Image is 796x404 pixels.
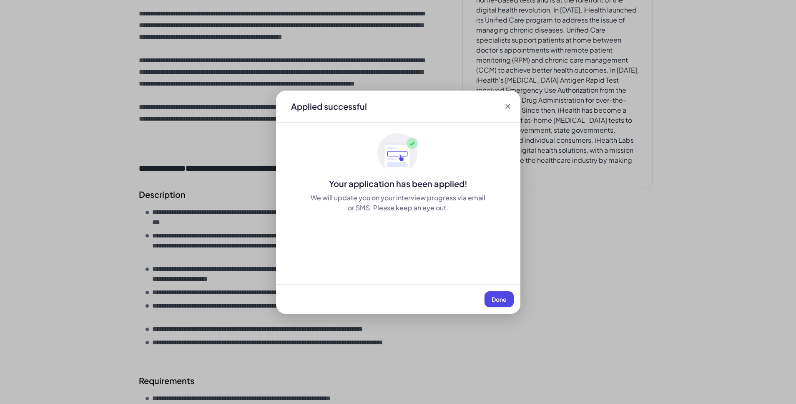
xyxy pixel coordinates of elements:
img: ApplyedMaskGroup3.svg [377,133,419,174]
div: Applied successful [291,101,367,112]
div: Your application has been applied! [276,178,520,189]
span: Done [492,295,507,303]
button: Done [485,291,514,307]
div: We will update you on your interview progress via email or SMS. Please keep an eye out. [309,193,487,213]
